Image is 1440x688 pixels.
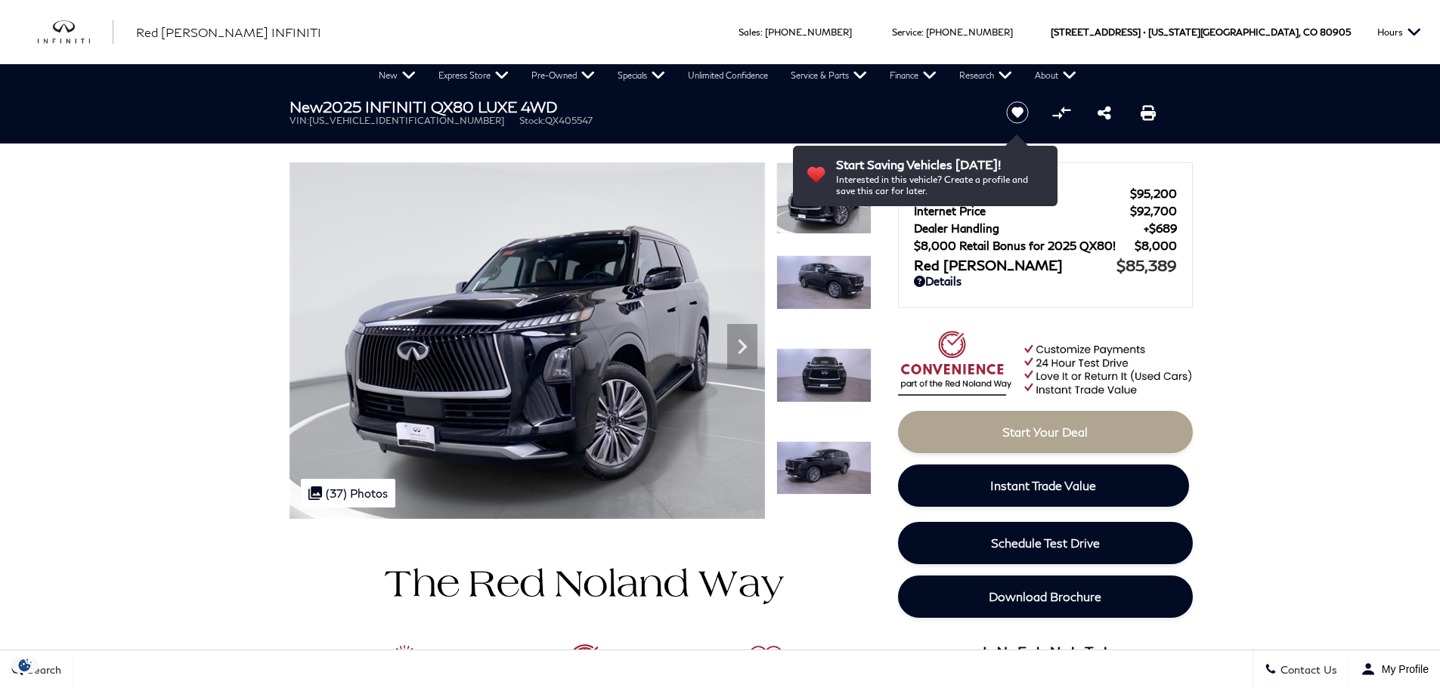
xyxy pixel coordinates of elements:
div: Next [727,324,757,369]
a: Instant Trade Value [898,464,1189,507]
span: Red [PERSON_NAME] INFINITI [136,25,321,39]
img: New 2025 BLACK OBSIDIAN INFINITI LUXE 4WD image 1 [776,162,872,234]
span: $8,000 Retail Bonus for 2025 QX80! [914,239,1135,252]
span: $8,000 [1135,239,1177,252]
span: Red [PERSON_NAME] [914,257,1116,273]
img: New 2025 BLACK OBSIDIAN INFINITI LUXE 4WD image 1 [290,162,765,519]
a: New [367,64,427,87]
span: Schedule Test Drive [991,535,1100,550]
span: $95,200 [1130,187,1177,200]
a: Research [948,64,1023,87]
span: Dealer Handling [914,221,1144,235]
span: Service [892,26,921,38]
a: Pre-Owned [520,64,606,87]
nav: Main Navigation [367,64,1088,87]
a: Service & Parts [779,64,878,87]
a: Internet Price $92,700 [914,204,1177,218]
span: Internet Price [914,204,1130,218]
span: Download Brochure [989,589,1101,603]
a: Start Your Deal [898,411,1193,453]
a: Details [914,274,1177,288]
a: Share this New 2025 INFINITI QX80 LUXE 4WD [1098,103,1111,122]
span: Instant Trade Value [990,478,1096,492]
h1: 2025 INFINITI QX80 LUXE 4WD [290,98,981,115]
a: Red [PERSON_NAME] $85,389 [914,256,1177,274]
span: $85,389 [1116,256,1177,274]
a: Express Store [427,64,520,87]
a: [STREET_ADDRESS] • [US_STATE][GEOGRAPHIC_DATA], CO 80905 [1051,26,1351,38]
a: About [1023,64,1088,87]
a: Download Brochure [898,575,1193,618]
span: : [760,26,763,38]
img: New 2025 BLACK OBSIDIAN INFINITI LUXE 4WD image 3 [776,348,872,403]
a: Print this New 2025 INFINITI QX80 LUXE 4WD [1141,103,1156,122]
span: Sales [739,26,760,38]
button: Compare vehicle [1050,101,1073,124]
section: Click to Open Cookie Consent Modal [8,657,42,673]
span: $689 [1144,221,1177,235]
a: [PHONE_NUMBER] [926,26,1013,38]
img: New 2025 BLACK OBSIDIAN INFINITI LUXE 4WD image 4 [776,441,872,495]
a: $8,000 Retail Bonus for 2025 QX80! $8,000 [914,239,1177,252]
a: Unlimited Confidence [677,64,779,87]
div: (37) Photos [301,479,395,508]
a: Specials [606,64,677,87]
span: $92,700 [1130,204,1177,218]
span: [US_VEHICLE_IDENTIFICATION_NUMBER] [309,115,504,126]
a: infiniti [38,20,113,45]
span: QX405547 [545,115,593,126]
span: Start Your Deal [1002,424,1088,439]
span: : [921,26,924,38]
span: MSRP [914,187,1130,200]
a: Finance [878,64,948,87]
span: VIN: [290,115,309,126]
a: Red [PERSON_NAME] INFINITI [136,23,321,42]
span: My Profile [1376,663,1429,675]
span: Search [23,663,61,676]
a: Schedule Test Drive [898,522,1193,564]
img: Opt-Out Icon [8,657,42,673]
span: Contact Us [1277,663,1337,676]
a: [PHONE_NUMBER] [765,26,852,38]
a: Dealer Handling $689 [914,221,1177,235]
span: Stock: [519,115,545,126]
img: New 2025 BLACK OBSIDIAN INFINITI LUXE 4WD image 2 [776,255,872,310]
button: Save vehicle [1001,100,1034,125]
button: Open user profile menu [1349,650,1440,688]
img: INFINITI [38,20,113,45]
a: MSRP $95,200 [914,187,1177,200]
strong: New [290,97,323,116]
